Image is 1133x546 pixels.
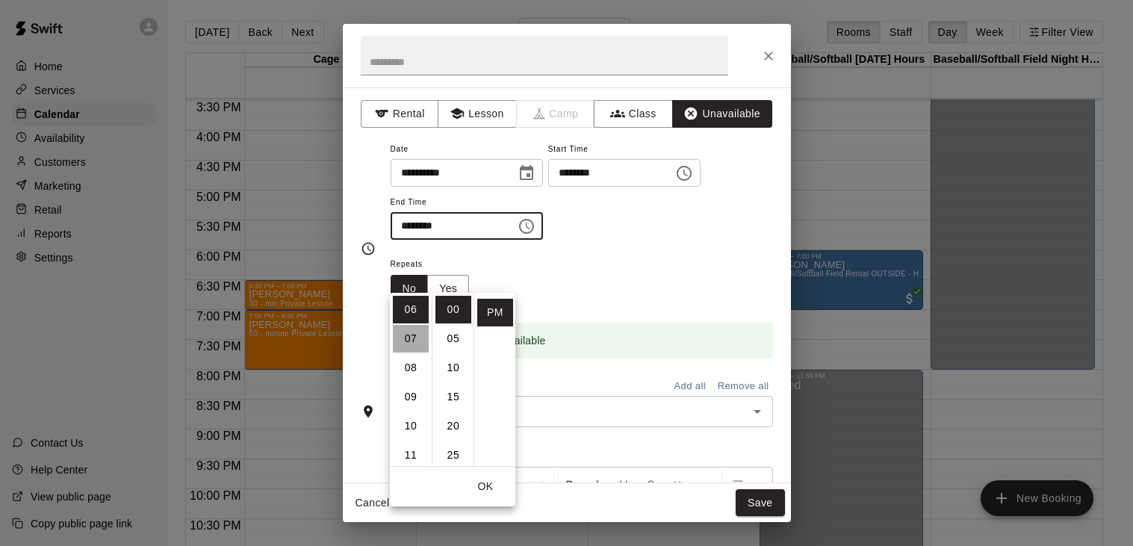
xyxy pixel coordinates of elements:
[391,439,772,463] span: Notes
[747,401,768,422] button: Open
[391,255,482,275] span: Repeats
[665,471,690,497] button: Insert Code
[435,441,471,469] li: 25 minutes
[474,293,515,466] ul: Select meridiem
[666,375,714,398] button: Add all
[393,412,429,440] li: 10 hours
[477,299,513,326] li: PM
[692,471,717,497] button: Insert Link
[714,375,773,398] button: Remove all
[435,412,471,440] li: 20 minutes
[512,211,541,241] button: Choose time, selected time is 6:00 PM
[361,404,376,419] svg: Rooms
[349,489,397,517] button: Cancel
[435,296,471,323] li: 0 minutes
[427,275,469,303] button: Yes
[390,293,432,466] ul: Select hours
[393,267,429,294] li: 5 hours
[393,354,429,382] li: 8 hours
[393,296,429,323] li: 6 hours
[435,354,471,382] li: 10 minutes
[755,43,782,69] button: Close
[462,473,509,500] button: OK
[584,471,609,497] button: Format Italics
[435,325,471,353] li: 5 minutes
[557,471,583,497] button: Format Bold
[594,100,672,128] button: Class
[432,293,474,466] ul: Select minutes
[361,100,439,128] button: Rental
[669,158,699,188] button: Choose time, selected time is 5:30 PM
[393,383,429,411] li: 9 hours
[391,193,543,213] span: End Time
[725,471,751,497] button: Left Align
[391,140,543,160] span: Date
[393,325,429,353] li: 7 hours
[361,241,376,256] svg: Timing
[391,275,470,303] div: outlined button group
[638,471,663,497] button: Format Strikethrough
[391,275,429,303] button: No
[512,158,541,188] button: Choose date, selected date is Oct 16, 2025
[548,140,701,160] span: Start Time
[672,100,772,128] button: Unavailable
[438,100,516,128] button: Lesson
[736,489,785,517] button: Save
[477,270,513,297] li: AM
[517,100,595,128] span: Camps can only be created in the Services page
[393,441,429,469] li: 11 hours
[435,383,471,411] li: 15 minutes
[611,471,636,497] button: Format Underline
